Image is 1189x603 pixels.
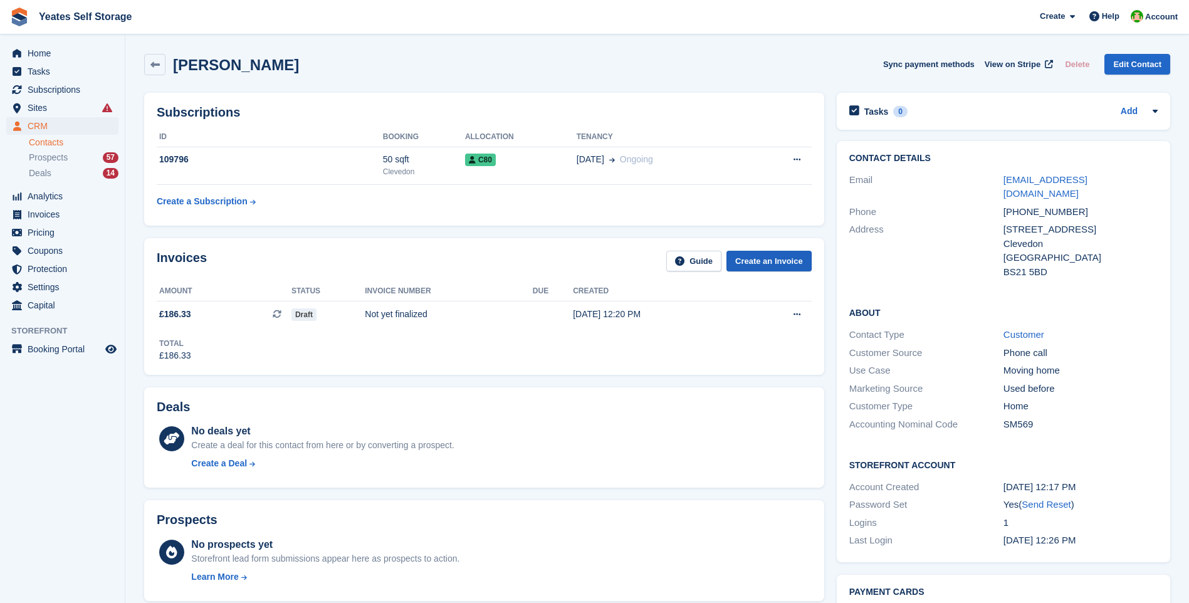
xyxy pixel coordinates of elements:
[157,153,383,166] div: 109796
[103,342,118,357] a: Preview store
[6,242,118,260] a: menu
[465,154,496,166] span: C80
[6,99,118,117] a: menu
[985,58,1040,71] span: View on Stripe
[1003,205,1158,219] div: [PHONE_NUMBER]
[573,308,745,321] div: [DATE] 12:20 PM
[191,457,247,470] div: Create a Deal
[1003,346,1158,360] div: Phone call
[191,457,454,470] a: Create a Deal
[666,251,721,271] a: Guide
[28,63,103,80] span: Tasks
[157,400,190,414] h2: Deals
[849,480,1003,495] div: Account Created
[849,458,1158,471] h2: Storefront Account
[28,45,103,62] span: Home
[157,190,256,213] a: Create a Subscription
[1145,11,1178,23] span: Account
[1003,223,1158,237] div: [STREET_ADDRESS]
[365,281,533,301] th: Invoice number
[1121,105,1138,119] a: Add
[159,338,191,349] div: Total
[102,103,112,113] i: Smart entry sync failures have occurred
[620,154,653,164] span: Ongoing
[6,206,118,223] a: menu
[157,513,217,527] h2: Prospects
[28,99,103,117] span: Sites
[157,281,291,301] th: Amount
[28,117,103,135] span: CRM
[29,167,51,179] span: Deals
[849,587,1158,597] h2: Payment cards
[1003,399,1158,414] div: Home
[29,152,68,164] span: Prospects
[533,281,573,301] th: Due
[29,137,118,149] a: Contacts
[1003,329,1044,340] a: Customer
[383,153,465,166] div: 50 sqft
[1102,10,1119,23] span: Help
[29,151,118,164] a: Prospects 57
[28,296,103,314] span: Capital
[157,251,207,271] h2: Invoices
[893,106,908,117] div: 0
[849,346,1003,360] div: Customer Source
[157,195,248,208] div: Create a Subscription
[6,45,118,62] a: menu
[1060,54,1094,75] button: Delete
[849,516,1003,530] div: Logins
[465,127,577,147] th: Allocation
[6,224,118,241] a: menu
[6,117,118,135] a: menu
[1003,498,1158,512] div: Yes
[28,340,103,358] span: Booking Portal
[849,205,1003,219] div: Phone
[291,308,317,321] span: Draft
[191,570,238,584] div: Learn More
[849,154,1158,164] h2: Contact Details
[6,260,118,278] a: menu
[1003,265,1158,280] div: BS21 5BD
[191,424,454,439] div: No deals yet
[1003,237,1158,251] div: Clevedon
[6,187,118,205] a: menu
[28,278,103,296] span: Settings
[28,260,103,278] span: Protection
[1003,382,1158,396] div: Used before
[28,206,103,223] span: Invoices
[1003,480,1158,495] div: [DATE] 12:17 PM
[28,81,103,98] span: Subscriptions
[103,152,118,163] div: 57
[1003,516,1158,530] div: 1
[849,364,1003,378] div: Use Case
[173,56,299,73] h2: [PERSON_NAME]
[159,349,191,362] div: £186.33
[28,242,103,260] span: Coupons
[191,552,459,565] div: Storefront lead form submissions appear here as prospects to action.
[34,6,137,27] a: Yeates Self Storage
[573,281,745,301] th: Created
[1131,10,1143,23] img: Angela Field
[577,127,752,147] th: Tenancy
[849,173,1003,201] div: Email
[191,439,454,452] div: Create a deal for this contact from here or by converting a prospect.
[365,308,533,321] div: Not yet finalized
[11,325,125,337] span: Storefront
[726,251,812,271] a: Create an Invoice
[1003,251,1158,265] div: [GEOGRAPHIC_DATA]
[6,278,118,296] a: menu
[849,533,1003,548] div: Last Login
[849,399,1003,414] div: Customer Type
[1104,54,1170,75] a: Edit Contact
[159,308,191,321] span: £186.33
[6,340,118,358] a: menu
[10,8,29,26] img: stora-icon-8386f47178a22dfd0bd8f6a31ec36ba5ce8667c1dd55bd0f319d3a0aa187defe.svg
[849,328,1003,342] div: Contact Type
[1040,10,1065,23] span: Create
[883,54,975,75] button: Sync payment methods
[383,166,465,177] div: Clevedon
[1019,499,1074,510] span: ( )
[6,296,118,314] a: menu
[191,570,459,584] a: Learn More
[849,498,1003,512] div: Password Set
